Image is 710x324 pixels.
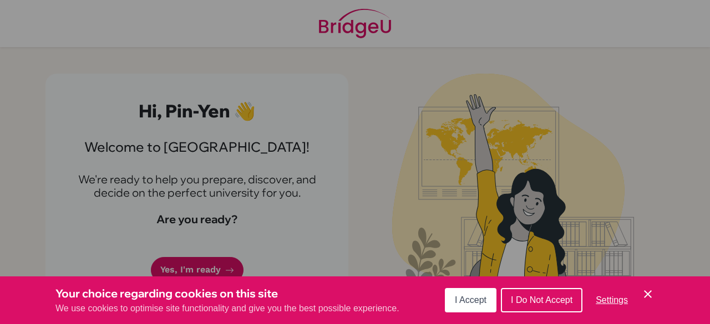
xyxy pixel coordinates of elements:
span: I Accept [455,295,486,305]
p: We use cookies to optimise site functionality and give you the best possible experience. [55,302,399,315]
span: Settings [596,295,628,305]
button: I Accept [445,288,496,312]
h3: Your choice regarding cookies on this site [55,285,399,302]
button: Save and close [641,287,655,301]
button: I Do Not Accept [501,288,582,312]
button: Settings [587,289,637,311]
span: I Do Not Accept [511,295,572,305]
